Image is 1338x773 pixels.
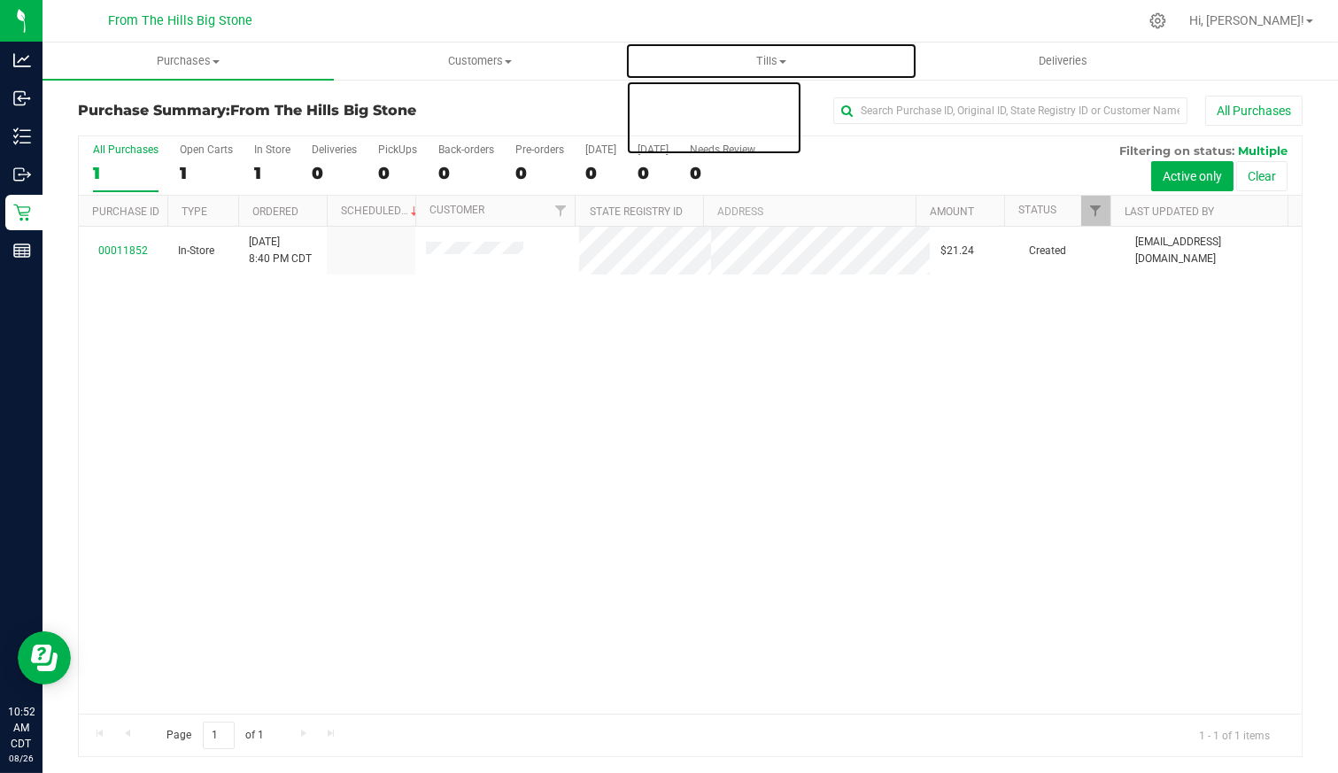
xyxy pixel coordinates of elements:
div: All Purchases [93,143,159,156]
div: 1 [254,163,290,183]
span: [DATE] 8:40 PM CDT [249,234,312,267]
div: [DATE] [638,143,669,156]
span: Deliveries [1015,53,1111,69]
span: Hi, [PERSON_NAME]! [1189,13,1304,27]
div: Open Carts [180,143,233,156]
span: Customers [335,53,624,69]
a: Ordered [252,205,298,218]
div: 0 [312,163,357,183]
div: 0 [438,163,494,183]
span: 1 - 1 of 1 items [1185,722,1284,748]
p: 08/26 [8,752,35,765]
div: 1 [180,163,233,183]
span: From The Hills Big Stone [230,102,416,119]
a: Scheduled [341,205,422,217]
span: [EMAIL_ADDRESS][DOMAIN_NAME] [1135,234,1291,267]
div: 0 [378,163,417,183]
input: Search Purchase ID, Original ID, State Registry ID or Customer Name... [833,97,1187,124]
inline-svg: Analytics [13,51,31,69]
a: Filter [1081,196,1110,226]
inline-svg: Inventory [13,128,31,145]
a: Deliveries [917,43,1209,80]
div: [DATE] [585,143,616,156]
span: Multiple [1238,143,1288,158]
span: $21.24 [940,243,974,259]
div: Deliveries [312,143,357,156]
input: 1 [203,722,235,749]
div: 1 [93,163,159,183]
a: Purchases [43,43,334,80]
div: Manage settings [1147,12,1169,29]
a: Customers [334,43,625,80]
div: In Store [254,143,290,156]
button: Active only [1151,161,1234,191]
a: Tills [625,43,916,80]
inline-svg: Inbound [13,89,31,107]
a: 00011852 [98,244,148,257]
div: 0 [690,163,755,183]
a: Customer [429,204,484,216]
h3: Purchase Summary: [78,103,486,119]
span: Created [1029,243,1066,259]
span: From The Hills Big Stone [109,13,253,28]
a: State Registry ID [590,205,683,218]
span: Filtering on status: [1119,143,1234,158]
div: Back-orders [438,143,494,156]
inline-svg: Reports [13,242,31,259]
iframe: Resource center [18,631,71,684]
th: Address [703,196,916,227]
inline-svg: Outbound [13,166,31,183]
div: 0 [515,163,564,183]
p: 10:52 AM CDT [8,704,35,752]
span: In-Store [178,243,214,259]
span: Tills [626,53,916,69]
div: 0 [638,163,669,183]
a: Type [182,205,207,218]
div: 0 [585,163,616,183]
div: Needs Review [690,143,755,156]
span: Purchases [43,53,334,69]
a: Filter [545,196,575,226]
button: All Purchases [1205,96,1303,126]
button: Clear [1236,161,1288,191]
a: Amount [930,205,974,218]
a: Last Updated By [1125,205,1214,218]
div: Pre-orders [515,143,564,156]
span: Page of 1 [151,722,279,749]
div: PickUps [378,143,417,156]
a: Status [1018,204,1056,216]
inline-svg: Retail [13,204,31,221]
a: Purchase ID [92,205,159,218]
